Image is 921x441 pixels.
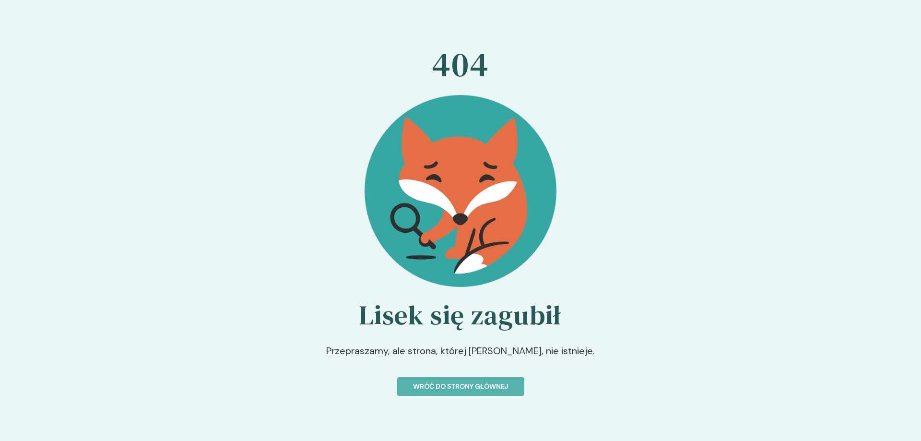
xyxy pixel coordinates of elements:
[413,381,508,392] p: Wróć do strony głównej
[326,344,595,358] p: Przepraszamy, ale strona, której [PERSON_NAME], nie istnieje.
[397,377,524,396] button: Wróć do strony głównej
[432,45,489,83] h1: 404
[359,298,562,332] h2: Lisek się zagubił
[365,95,556,287] img: 404 - Nie znaleziono strony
